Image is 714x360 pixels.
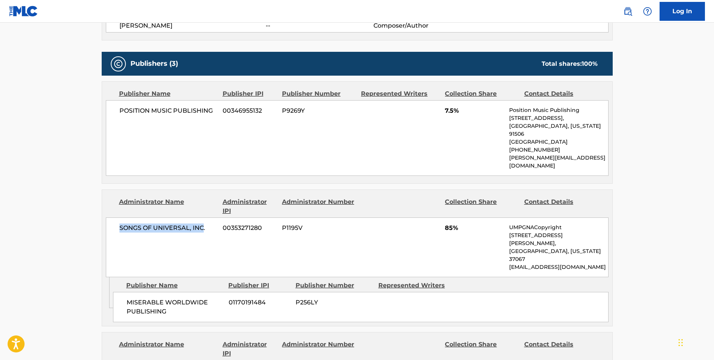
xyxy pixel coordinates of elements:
div: Administrator Name [119,340,217,358]
span: P9269Y [282,106,355,115]
div: Contact Details [524,340,598,358]
span: Composer/Author [373,21,471,30]
div: Help [640,4,655,19]
div: Collection Share [445,340,518,358]
h5: Publishers (3) [130,59,178,68]
span: SONGS OF UNIVERSAL, INC. [119,223,217,233]
p: Position Music Publishing [509,106,608,114]
div: Total shares: [542,59,598,68]
div: Contact Details [524,197,598,216]
p: [GEOGRAPHIC_DATA], [US_STATE] 37067 [509,247,608,263]
img: help [643,7,652,16]
span: 00353271280 [223,223,276,233]
div: Represented Writers [378,281,455,290]
div: Publisher Number [296,281,373,290]
p: [GEOGRAPHIC_DATA], [US_STATE] 91506 [509,122,608,138]
p: [STREET_ADDRESS], [509,114,608,122]
span: POSITION MUSIC PUBLISHING [119,106,217,115]
div: Publisher IPI [223,89,276,98]
div: Administrator IPI [223,340,276,358]
a: Log In [660,2,705,21]
span: 01170191484 [229,298,290,307]
div: Administrator Name [119,197,217,216]
div: Publisher Name [126,281,223,290]
div: Contact Details [524,89,598,98]
div: Collection Share [445,89,518,98]
iframe: Chat Widget [676,324,714,360]
div: Publisher Name [119,89,217,98]
p: [PERSON_NAME][EMAIL_ADDRESS][DOMAIN_NAME] [509,154,608,170]
img: MLC Logo [9,6,38,17]
p: [GEOGRAPHIC_DATA] [509,138,608,146]
span: 00346955132 [223,106,276,115]
div: Administrator Number [282,340,355,358]
span: MISERABLE WORLDWIDE PUBLISHING [127,298,223,316]
span: 7.5% [445,106,503,115]
img: Publishers [114,59,123,68]
div: Publisher IPI [228,281,290,290]
p: [PHONE_NUMBER] [509,146,608,154]
p: [STREET_ADDRESS][PERSON_NAME], [509,231,608,247]
div: Collection Share [445,197,518,216]
p: UMPGNACopyright [509,223,608,231]
a: Public Search [620,4,635,19]
span: [PERSON_NAME] [119,21,266,30]
span: 100 % [582,60,598,67]
span: -- [266,21,373,30]
div: Administrator Number [282,197,355,216]
span: 85% [445,223,503,233]
div: Represented Writers [361,89,439,98]
span: P256LY [296,298,373,307]
p: [EMAIL_ADDRESS][DOMAIN_NAME] [509,263,608,271]
img: search [623,7,632,16]
div: Publisher Number [282,89,355,98]
div: Drag [678,331,683,354]
div: Administrator IPI [223,197,276,216]
span: P1195V [282,223,355,233]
